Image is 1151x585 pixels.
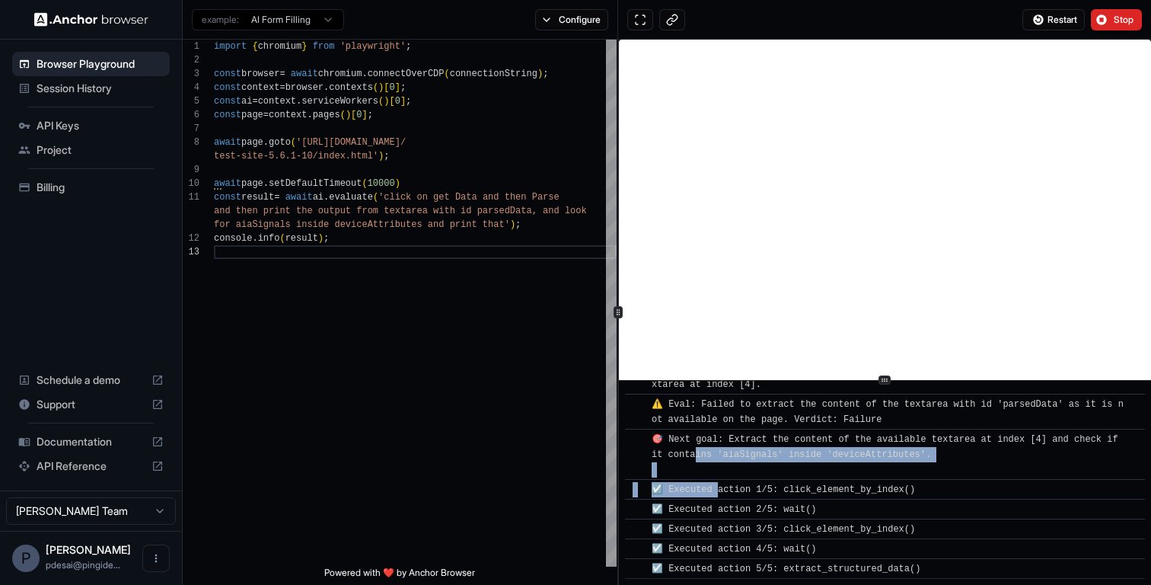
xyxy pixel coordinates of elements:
[214,41,247,52] span: import
[400,137,406,148] span: /
[395,96,400,107] span: 0
[384,82,389,93] span: [
[510,219,515,230] span: )
[362,178,367,189] span: (
[37,81,164,96] span: Session History
[633,542,640,557] span: ​
[214,206,488,216] span: and then print the output from textarea with id pa
[389,82,394,93] span: 0
[12,368,170,392] div: Schedule a demo
[373,82,378,93] span: (
[535,9,609,30] button: Configure
[37,459,145,474] span: API Reference
[313,41,335,52] span: from
[183,53,199,67] div: 2
[324,233,329,244] span: ;
[37,142,164,158] span: Project
[183,81,199,94] div: 4
[46,543,131,556] span: Prateek Desai
[258,233,280,244] span: info
[318,69,362,79] span: chromium
[329,192,373,203] span: evaluate
[1114,14,1135,26] span: Stop
[37,56,164,72] span: Browser Playground
[183,40,199,53] div: 1
[340,110,346,120] span: (
[214,110,241,120] span: const
[296,137,400,148] span: '[URL][DOMAIN_NAME]
[515,219,521,230] span: ;
[37,180,164,195] span: Billing
[12,175,170,200] div: Billing
[373,192,378,203] span: (
[652,564,920,574] span: ☑️ Executed action 5/5: extract_structured_data()
[12,392,170,417] div: Support
[652,434,1124,475] span: 🎯 Next goal: Extract the content of the available textarea at index [4] and check if it contains ...
[183,163,199,177] div: 9
[285,233,318,244] span: result
[652,544,817,555] span: ☑️ Executed action 4/5: wait()
[368,110,373,120] span: ;
[543,69,548,79] span: ;
[445,69,450,79] span: (
[450,69,537,79] span: connectionString
[279,233,285,244] span: (
[214,82,241,93] span: const
[389,96,394,107] span: [
[183,67,199,81] div: 3
[241,69,279,79] span: browser
[378,96,384,107] span: (
[368,69,445,79] span: connectOverCDP
[279,82,285,93] span: =
[488,206,587,216] span: rsedData, and look
[37,372,145,388] span: Schedule a demo
[378,82,384,93] span: )
[183,122,199,136] div: 7
[269,178,362,189] span: setDefaultTimeout
[214,192,241,203] span: const
[378,192,560,203] span: 'click on get Data and then Parse
[368,178,395,189] span: 10000
[241,192,274,203] span: result
[324,192,329,203] span: .
[633,522,640,537] span: ​
[241,82,279,93] span: context
[269,137,291,148] span: goto
[285,192,313,203] span: await
[183,94,199,108] div: 5
[263,137,269,148] span: .
[324,82,329,93] span: .
[183,136,199,149] div: 8
[346,110,351,120] span: )
[307,110,312,120] span: .
[362,110,367,120] span: ]
[37,434,145,449] span: Documentation
[252,233,257,244] span: .
[400,96,406,107] span: ]
[183,232,199,245] div: 12
[12,52,170,76] div: Browser Playground
[652,484,915,495] span: ☑️ Executed action 1/5: click_element_by_index()
[241,137,263,148] span: page
[1022,9,1085,30] button: Restart
[214,69,241,79] span: const
[183,177,199,190] div: 10
[241,110,263,120] span: page
[301,41,307,52] span: }
[296,96,301,107] span: .
[633,561,640,577] span: ​
[659,9,685,30] button: Copy live view URL
[274,192,279,203] span: =
[34,12,148,27] img: Anchor Logo
[652,399,1124,425] span: ⚠️ Eval: Failed to extract the content of the textarea with id 'parsedData' as it is not availabl...
[329,82,373,93] span: contexts
[324,567,475,585] span: Powered with ❤️ by Anchor Browser
[12,545,40,572] div: P
[291,137,296,148] span: (
[202,14,239,26] span: example:
[1091,9,1142,30] button: Stop
[395,82,400,93] span: ]
[263,178,269,189] span: .
[46,559,120,571] span: pdesai@pingidentity.com
[142,545,170,572] button: Open menu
